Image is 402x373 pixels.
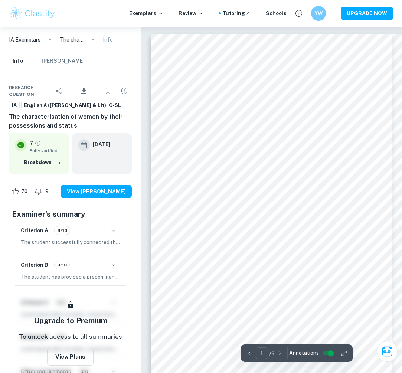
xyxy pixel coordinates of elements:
[222,9,251,17] a: Tutoring
[61,185,132,198] button: View [PERSON_NAME]
[9,102,19,109] span: IA
[22,157,63,168] button: Breakdown
[9,6,56,21] img: Clastify logo
[103,36,113,44] p: Info
[55,227,70,234] span: 8/10
[101,84,115,98] div: Bookmark
[266,9,287,17] a: Schools
[42,53,85,69] button: [PERSON_NAME]
[9,101,20,110] a: IA
[117,84,132,98] div: Report issue
[55,262,69,268] span: 9/10
[68,81,99,101] div: Download
[47,348,94,366] button: View Plans
[21,261,48,269] h6: Criterion B
[9,53,27,69] button: Info
[341,7,393,20] button: UPGRADE NOW
[35,140,41,147] a: Grade fully verified
[22,102,124,109] span: English A ([PERSON_NAME] & Lit) IO-SL
[269,349,275,357] p: / 3
[30,139,33,147] p: 7
[314,9,323,17] h6: YW
[21,101,124,110] a: English A ([PERSON_NAME] & Lit) IO-SL
[41,188,53,195] span: 9
[52,84,67,98] div: Share
[289,349,319,357] span: Annotations
[60,36,84,44] p: The characterisation of women by their possessions and status
[21,226,48,235] h6: Criterion A
[21,238,120,246] p: The student successfully connected the chosen extracts and works to the global issue of the chara...
[311,6,326,21] button: YW
[292,7,305,20] button: Help and Feedback
[93,140,110,148] h6: [DATE]
[9,36,40,44] a: IA Exemplars
[9,186,32,197] div: Like
[377,341,398,362] button: Ask Clai
[19,332,122,342] p: To unlock access to all summaries
[129,9,164,17] p: Exemplars
[33,186,53,197] div: Dislike
[9,84,52,98] span: Research question
[17,188,32,195] span: 70
[179,9,204,17] p: Review
[12,209,129,220] h5: Examiner's summary
[30,147,63,154] span: Fully verified
[21,273,120,281] p: The student has provided a predominantly analytical oral presentation, focusing on the interpreta...
[34,315,107,326] h5: Upgrade to Premium
[9,112,132,130] h6: The characterisation of women by their possessions and status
